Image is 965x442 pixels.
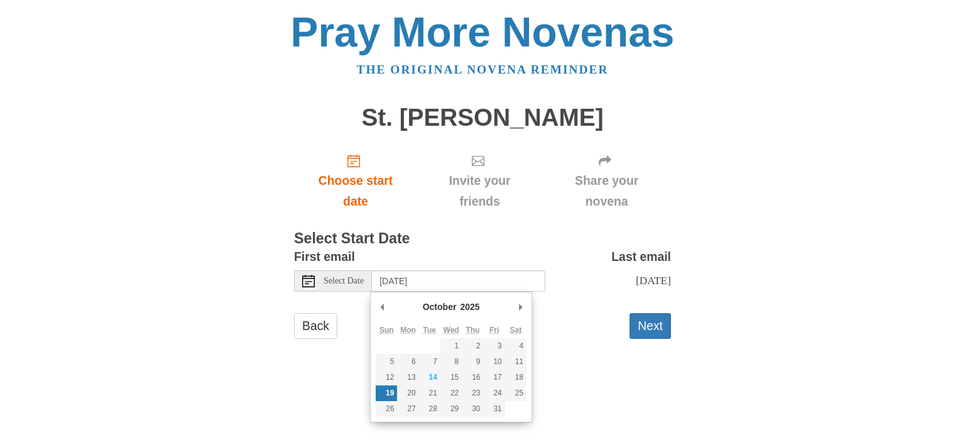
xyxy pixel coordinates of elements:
[440,385,462,401] button: 22
[400,326,416,334] abbr: Monday
[376,370,397,385] button: 12
[484,354,505,370] button: 10
[484,338,505,354] button: 3
[440,370,462,385] button: 15
[397,401,418,417] button: 27
[630,313,671,339] button: Next
[484,385,505,401] button: 24
[294,313,337,339] a: Back
[555,170,658,212] span: Share your novena
[397,385,418,401] button: 20
[376,354,397,370] button: 5
[417,143,542,218] div: Click "Next" to confirm your start date first.
[444,326,459,334] abbr: Wednesday
[372,270,545,292] input: Use the arrow keys to pick a date
[462,370,483,385] button: 16
[397,370,418,385] button: 13
[611,246,671,267] label: Last email
[466,326,479,334] abbr: Thursday
[458,297,481,316] div: 2025
[419,354,440,370] button: 7
[397,354,418,370] button: 6
[440,401,462,417] button: 29
[291,9,675,55] a: Pray More Novenas
[419,385,440,401] button: 21
[419,370,440,385] button: 14
[462,401,483,417] button: 30
[462,354,483,370] button: 9
[636,274,671,287] span: [DATE]
[514,297,526,316] button: Next Month
[294,231,671,247] h3: Select Start Date
[307,170,405,212] span: Choose start date
[505,338,526,354] button: 4
[505,385,526,401] button: 25
[484,401,505,417] button: 31
[489,326,499,334] abbr: Friday
[376,385,397,401] button: 19
[505,370,526,385] button: 18
[294,143,417,218] a: Choose start date
[324,277,364,285] span: Select Date
[421,297,459,316] div: October
[440,354,462,370] button: 8
[357,63,609,76] a: The original novena reminder
[376,401,397,417] button: 26
[379,326,394,334] abbr: Sunday
[510,326,522,334] abbr: Saturday
[505,354,526,370] button: 11
[484,370,505,385] button: 17
[462,338,483,354] button: 2
[440,338,462,354] button: 1
[419,401,440,417] button: 28
[542,143,671,218] div: Click "Next" to confirm your start date first.
[294,104,671,131] h1: St. [PERSON_NAME]
[423,326,436,334] abbr: Tuesday
[294,246,355,267] label: First email
[430,170,530,212] span: Invite your friends
[462,385,483,401] button: 23
[376,297,388,316] button: Previous Month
